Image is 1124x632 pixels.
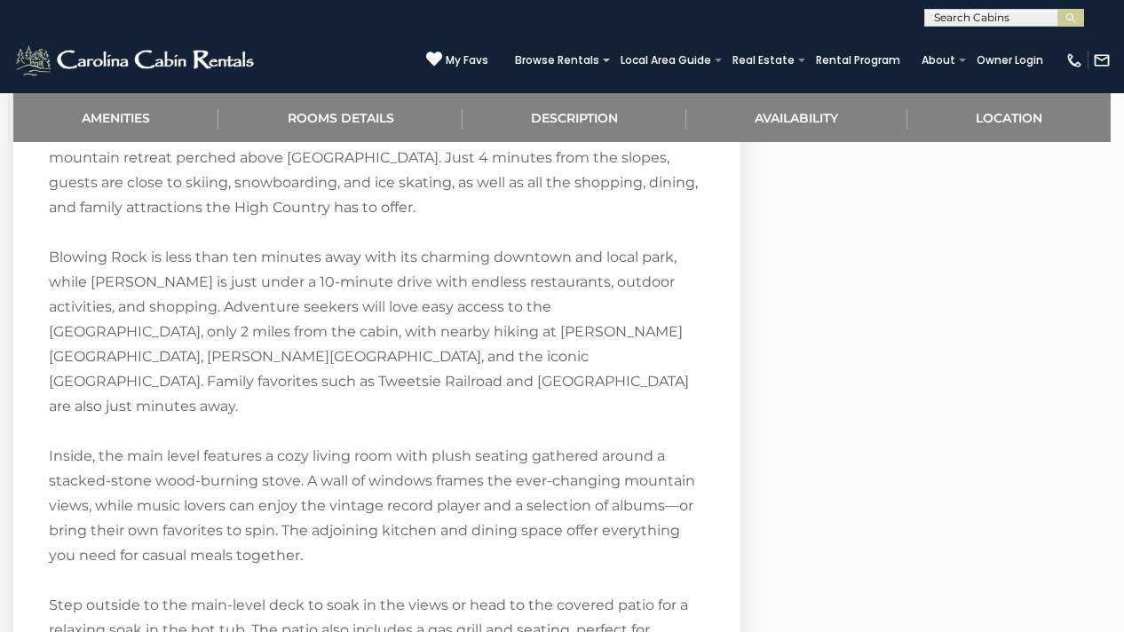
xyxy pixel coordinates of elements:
[446,52,488,68] span: My Favs
[13,43,259,78] img: White-1-2.png
[506,48,608,73] a: Browse Rentals
[1093,51,1111,69] img: mail-regular-white.png
[1065,51,1083,69] img: phone-regular-white.png
[218,93,462,142] a: Rooms Details
[612,48,720,73] a: Local Area Guide
[913,48,964,73] a: About
[807,48,909,73] a: Rental Program
[968,48,1052,73] a: Owner Login
[907,93,1111,142] a: Location
[686,93,906,142] a: Availability
[724,48,803,73] a: Real Estate
[463,93,686,142] a: Description
[426,51,488,69] a: My Favs
[13,93,218,142] a: Amenities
